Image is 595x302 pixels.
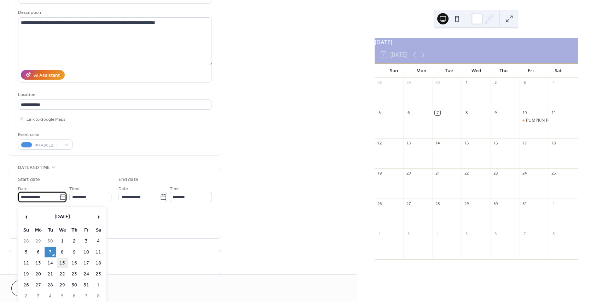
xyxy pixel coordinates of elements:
[18,164,50,171] span: Date and time
[493,80,498,85] div: 2
[551,80,556,85] div: 4
[33,291,44,301] td: 3
[522,231,527,236] div: 7
[435,80,440,85] div: 30
[490,64,517,78] div: Thu
[462,64,490,78] div: Wed
[45,247,56,257] td: 7
[406,231,411,236] div: 3
[93,280,104,290] td: 1
[57,280,68,290] td: 29
[377,140,382,146] div: 12
[493,231,498,236] div: 6
[33,247,44,257] td: 6
[18,9,210,16] div: Description
[435,201,440,206] div: 28
[57,258,68,268] td: 15
[522,110,527,115] div: 10
[27,116,65,123] span: Link to Google Maps
[18,91,210,98] div: Location
[57,291,68,301] td: 5
[551,231,556,236] div: 8
[69,247,80,257] td: 9
[520,118,549,124] div: PUMPKIN POTTERY PAINTING
[45,258,56,268] td: 14
[551,140,556,146] div: 18
[69,185,79,193] span: Time
[380,64,408,78] div: Sun
[435,110,440,115] div: 7
[81,258,92,268] td: 17
[33,269,44,279] td: 20
[21,280,32,290] td: 26
[69,236,80,246] td: 2
[69,225,80,235] th: Th
[21,247,32,257] td: 5
[375,38,578,46] div: [DATE]
[81,291,92,301] td: 7
[93,247,104,257] td: 11
[93,210,104,224] span: ›
[33,209,92,224] th: [DATE]
[21,236,32,246] td: 28
[435,140,440,146] div: 14
[406,201,411,206] div: 27
[464,231,469,236] div: 5
[21,210,31,224] span: ‹
[545,64,572,78] div: Sat
[18,185,28,193] span: Date
[18,131,71,138] div: Event color
[493,171,498,176] div: 23
[119,176,138,183] div: End date
[57,236,68,246] td: 1
[11,280,55,296] button: Cancel
[21,70,65,80] button: AI Assistant
[69,269,80,279] td: 23
[551,171,556,176] div: 25
[406,171,411,176] div: 20
[406,110,411,115] div: 6
[35,142,61,149] span: #4A90E2FF
[493,110,498,115] div: 9
[551,110,556,115] div: 11
[69,258,80,268] td: 16
[170,185,180,193] span: Time
[81,236,92,246] td: 3
[493,201,498,206] div: 30
[377,201,382,206] div: 26
[522,171,527,176] div: 24
[33,280,44,290] td: 27
[551,201,556,206] div: 1
[93,258,104,268] td: 18
[45,236,56,246] td: 30
[464,201,469,206] div: 29
[522,201,527,206] div: 31
[377,80,382,85] div: 28
[81,269,92,279] td: 24
[377,171,382,176] div: 19
[21,258,32,268] td: 12
[81,280,92,290] td: 31
[464,140,469,146] div: 15
[526,118,584,124] div: PUMPKIN POTTERY PAINTING
[57,225,68,235] th: We
[69,291,80,301] td: 6
[69,280,80,290] td: 30
[18,176,40,183] div: Start date
[435,231,440,236] div: 4
[377,231,382,236] div: 2
[33,236,44,246] td: 29
[33,258,44,268] td: 13
[93,236,104,246] td: 4
[93,225,104,235] th: Sa
[34,72,60,79] div: AI Assistant
[33,225,44,235] th: Mo
[493,140,498,146] div: 16
[93,291,104,301] td: 8
[45,269,56,279] td: 21
[464,80,469,85] div: 1
[81,247,92,257] td: 10
[408,64,435,78] div: Mon
[21,269,32,279] td: 19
